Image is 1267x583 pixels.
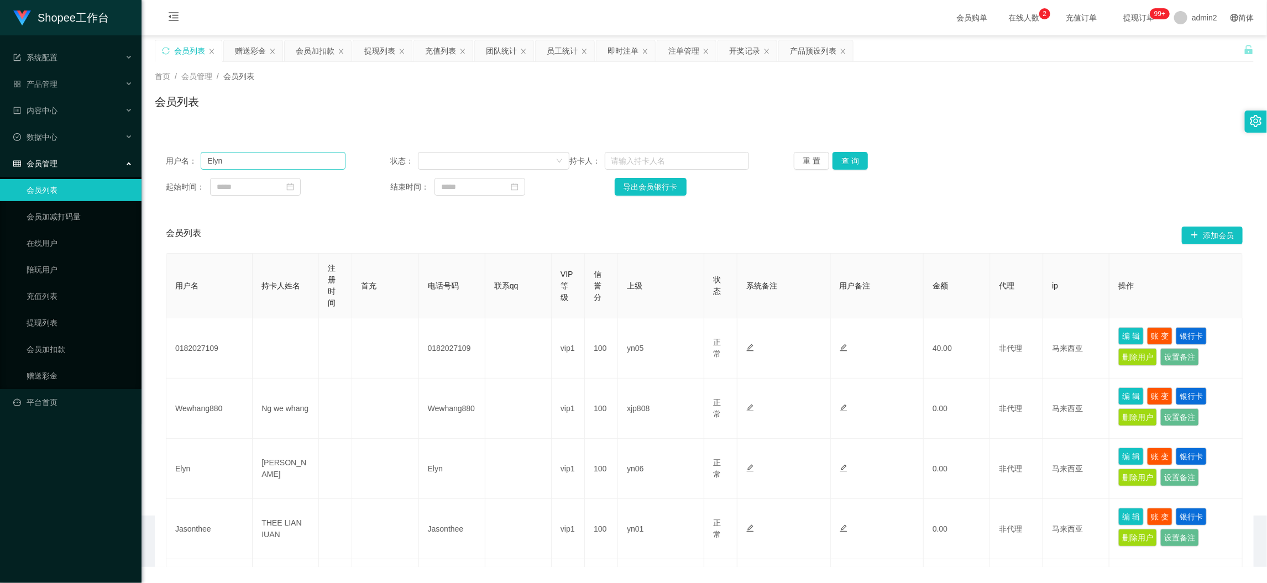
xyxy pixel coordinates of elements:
[338,48,344,55] i: 图标: close
[1182,227,1243,244] button: 图标: plus添加会员
[627,281,642,290] span: 上级
[1039,8,1050,19] sup: 2
[486,40,517,61] div: 团队统计
[840,464,847,472] i: 图标: edit
[13,80,57,88] span: 产品管理
[581,48,588,55] i: 图标: close
[1118,14,1160,22] span: 提现订单
[1043,318,1109,379] td: 马来西亚
[13,160,21,167] i: 图标: table
[615,178,687,196] button: 导出会员银行卡
[364,40,395,61] div: 提现列表
[419,439,485,499] td: Elyn
[1118,281,1134,290] span: 操作
[399,48,405,55] i: 图标: close
[746,344,754,351] i: 图标: edit
[840,344,847,351] i: 图标: edit
[1043,499,1109,559] td: 马来西亚
[1160,469,1199,486] button: 设置备注
[833,152,868,170] button: 查 询
[1043,439,1109,499] td: 马来西亚
[1176,448,1207,465] button: 银行卡
[494,281,519,290] span: 联系qq
[1147,327,1172,345] button: 账 变
[552,439,585,499] td: vip1
[763,48,770,55] i: 图标: close
[924,379,990,439] td: 0.00
[1160,529,1199,547] button: 设置备注
[162,47,170,55] i: 图标: sync
[261,281,300,290] span: 持卡人姓名
[1150,8,1170,19] sup: 327
[459,48,466,55] i: 图标: close
[1118,529,1157,547] button: 删除用户
[425,40,456,61] div: 充值列表
[1250,115,1262,127] i: 图标: setting
[1118,448,1144,465] button: 编 辑
[511,183,519,191] i: 图标: calendar
[585,318,618,379] td: 100
[713,398,721,418] span: 正常
[253,499,319,559] td: THEE LIAN IUAN
[1160,408,1199,426] button: 设置备注
[1118,508,1144,526] button: 编 辑
[166,439,253,499] td: Elyn
[1160,348,1199,366] button: 设置备注
[419,379,485,439] td: Wewhang880
[13,107,21,114] i: 图标: profile
[552,379,585,439] td: vip1
[27,232,133,254] a: 在线用户
[552,499,585,559] td: vip1
[547,40,578,61] div: 员工统计
[520,48,527,55] i: 图标: close
[166,227,201,244] span: 会员列表
[166,181,210,193] span: 起始时间：
[561,270,573,302] span: VIP等级
[428,281,459,290] span: 电话号码
[840,524,847,532] i: 图标: edit
[1118,387,1144,405] button: 编 辑
[166,318,253,379] td: 0182027109
[924,499,990,559] td: 0.00
[269,48,276,55] i: 图标: close
[924,439,990,499] td: 0.00
[713,275,721,296] span: 状态
[1118,327,1144,345] button: 编 辑
[552,318,585,379] td: vip1
[840,404,847,412] i: 图标: edit
[999,524,1022,533] span: 非代理
[585,379,618,439] td: 100
[713,458,721,479] span: 正常
[27,206,133,228] a: 会员加减打码量
[1147,387,1172,405] button: 账 变
[668,40,699,61] div: 注单管理
[155,1,192,36] i: 图标: menu-fold
[13,106,57,115] span: 内容中心
[1244,45,1254,55] i: 图标: unlock
[999,281,1014,290] span: 代理
[1118,348,1157,366] button: 删除用户
[13,159,57,168] span: 会员管理
[713,518,721,539] span: 正常
[296,40,334,61] div: 会员加扣款
[594,270,601,302] span: 信誉分
[253,379,319,439] td: Ng we whang
[166,499,253,559] td: Jasonthee
[13,133,21,141] i: 图标: check-circle-o
[840,281,871,290] span: 用户备注
[746,524,754,532] i: 图标: edit
[556,157,563,165] i: 图标: down
[181,72,212,81] span: 会员管理
[1176,387,1207,405] button: 银行卡
[175,281,198,290] span: 用户名
[13,391,133,413] a: 图标: dashboard平台首页
[1147,508,1172,526] button: 账 变
[790,40,836,61] div: 产品预设列表
[999,464,1022,473] span: 非代理
[27,259,133,281] a: 陪玩用户
[13,133,57,141] span: 数据中心
[27,365,133,387] a: 赠送彩金
[150,542,1258,554] div: 2021
[166,155,201,167] span: 用户名：
[618,318,704,379] td: yn05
